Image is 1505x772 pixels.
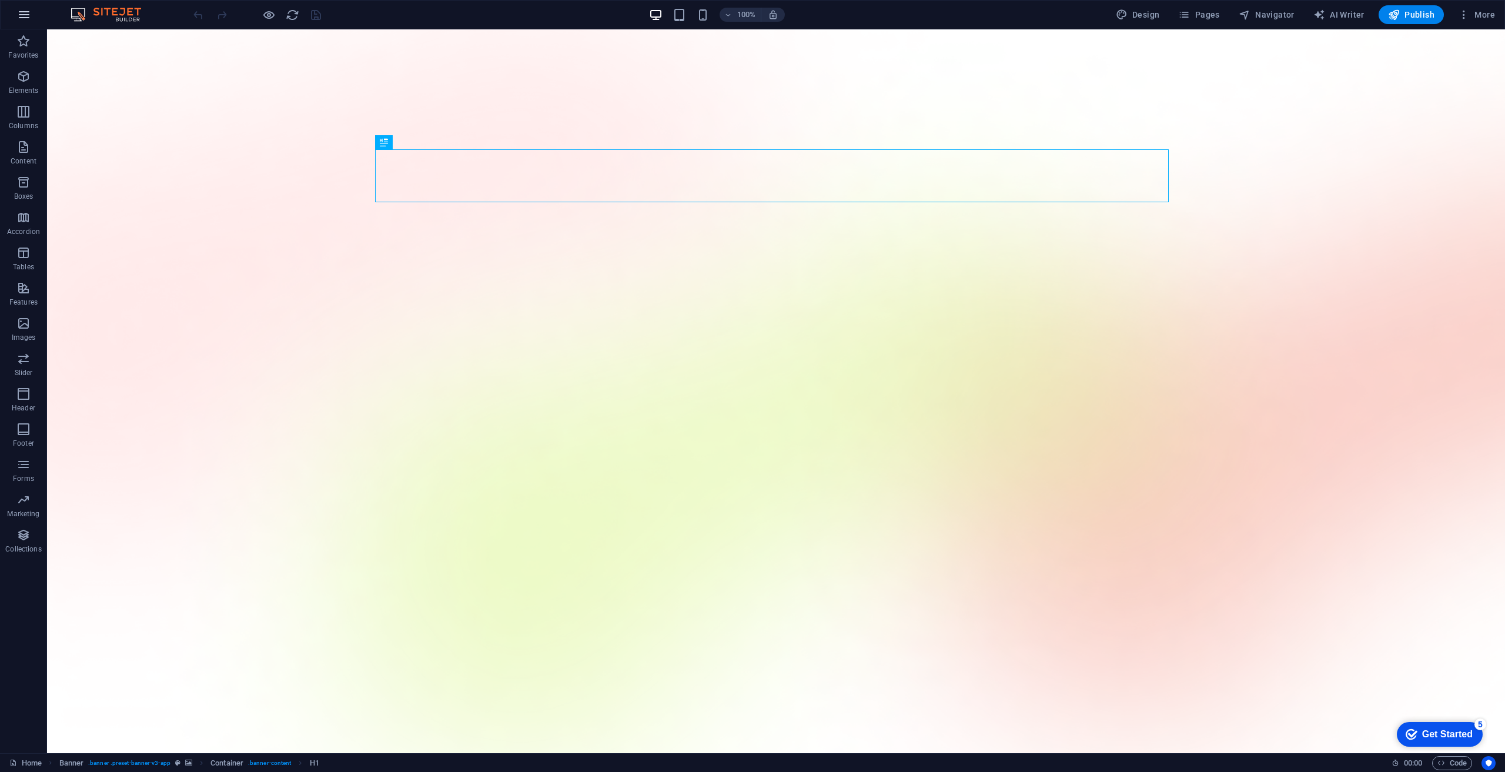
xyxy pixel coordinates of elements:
[1437,756,1467,770] span: Code
[1379,5,1444,24] button: Publish
[9,756,42,770] a: Click to cancel selection. Double-click to open Pages
[285,8,299,22] button: reload
[1309,5,1369,24] button: AI Writer
[13,439,34,448] p: Footer
[7,509,39,519] p: Marketing
[12,403,35,413] p: Header
[1116,9,1160,21] span: Design
[59,756,319,770] nav: breadcrumb
[8,51,38,60] p: Favorites
[11,156,36,166] p: Content
[175,760,180,766] i: This element is a customizable preset
[210,756,243,770] span: Click to select. Double-click to edit
[310,756,319,770] span: Click to select. Double-click to edit
[1173,5,1224,24] button: Pages
[68,8,156,22] img: Editor Logo
[14,192,34,201] p: Boxes
[13,474,34,483] p: Forms
[13,262,34,272] p: Tables
[1392,756,1423,770] h6: Session time
[1412,758,1414,767] span: :
[9,121,38,131] p: Columns
[7,227,40,236] p: Accordion
[15,368,33,377] p: Slider
[1239,9,1295,21] span: Navigator
[1404,756,1422,770] span: 00 00
[5,544,41,554] p: Collections
[1388,9,1434,21] span: Publish
[768,9,778,20] i: On resize automatically adjust zoom level to fit chosen device.
[12,333,36,342] p: Images
[248,756,291,770] span: . banner-content
[35,13,85,24] div: Get Started
[720,8,761,22] button: 100%
[59,756,84,770] span: Click to select. Double-click to edit
[9,6,95,31] div: Get Started 5 items remaining, 0% complete
[262,8,276,22] button: Click here to leave preview mode and continue editing
[1432,756,1472,770] button: Code
[87,2,99,14] div: 5
[9,298,38,307] p: Features
[185,760,192,766] i: This element contains a background
[1313,9,1364,21] span: AI Writer
[1178,9,1219,21] span: Pages
[286,8,299,22] i: Reload page
[1453,5,1500,24] button: More
[1481,756,1496,770] button: Usercentrics
[9,86,39,95] p: Elements
[1234,5,1299,24] button: Navigator
[1111,5,1165,24] div: Design (Ctrl+Alt+Y)
[737,8,756,22] h6: 100%
[1458,9,1495,21] span: More
[88,756,170,770] span: . banner .preset-banner-v3-app
[1111,5,1165,24] button: Design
